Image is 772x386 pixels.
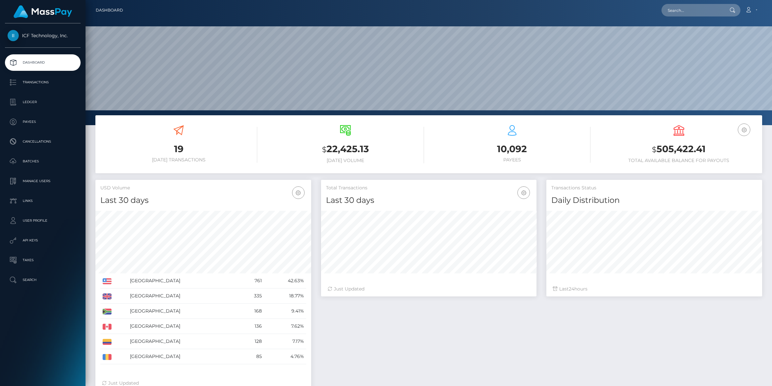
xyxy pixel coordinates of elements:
[5,133,81,150] a: Cancellations
[8,216,78,226] p: User Profile
[100,185,306,191] h5: USD Volume
[328,286,530,292] div: Just Updated
[5,54,81,71] a: Dashboard
[5,173,81,189] a: Manage Users
[96,3,123,17] a: Dashboard
[13,5,72,18] img: MassPay Logo
[5,153,81,170] a: Batches
[553,286,756,292] div: Last hours
[100,143,257,155] h3: 19
[264,319,306,334] td: 7.62%
[661,4,723,16] input: Search...
[103,278,112,284] img: US.png
[103,309,112,315] img: ZA.png
[103,339,112,345] img: CO.png
[103,293,112,299] img: GB.png
[8,97,78,107] p: Ledger
[5,74,81,91] a: Transactions
[100,195,306,206] h4: Last 30 days
[267,143,424,156] h3: 22,425.13
[100,157,257,163] h6: [DATE] Transactions
[652,145,657,154] small: $
[8,117,78,127] p: Payees
[434,157,591,163] h6: Payees
[128,319,239,334] td: [GEOGRAPHIC_DATA]
[239,273,264,289] td: 761
[569,286,574,292] span: 24
[264,304,306,319] td: 9.41%
[551,195,757,206] h4: Daily Distribution
[264,289,306,304] td: 18.77%
[239,319,264,334] td: 136
[128,289,239,304] td: [GEOGRAPHIC_DATA]
[5,193,81,209] a: Links
[239,349,264,364] td: 85
[8,235,78,245] p: API Keys
[600,158,757,163] h6: Total Available Balance for Payouts
[5,272,81,288] a: Search
[128,334,239,349] td: [GEOGRAPHIC_DATA]
[8,275,78,285] p: Search
[551,185,757,191] h5: Transactions Status
[128,273,239,289] td: [GEOGRAPHIC_DATA]
[8,156,78,166] p: Batches
[128,349,239,364] td: [GEOGRAPHIC_DATA]
[8,30,19,41] img: ICF Technology, Inc.
[8,196,78,206] p: Links
[239,334,264,349] td: 128
[239,304,264,319] td: 168
[5,252,81,268] a: Taxes
[128,304,239,319] td: [GEOGRAPHIC_DATA]
[103,324,112,330] img: CA.png
[267,158,424,163] h6: [DATE] Volume
[8,58,78,68] p: Dashboard
[8,77,78,87] p: Transactions
[5,33,81,39] span: ICF Technology, Inc.
[239,289,264,304] td: 335
[5,212,81,229] a: User Profile
[5,114,81,130] a: Payees
[264,273,306,289] td: 42.63%
[103,354,112,360] img: RO.png
[5,232,81,249] a: API Keys
[8,176,78,186] p: Manage Users
[322,145,327,154] small: $
[8,255,78,265] p: Taxes
[264,349,306,364] td: 4.76%
[326,185,532,191] h5: Total Transactions
[5,94,81,110] a: Ledger
[8,137,78,147] p: Cancellations
[434,143,591,155] h3: 10,092
[264,334,306,349] td: 7.17%
[326,195,532,206] h4: Last 30 days
[600,143,757,156] h3: 505,422.41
